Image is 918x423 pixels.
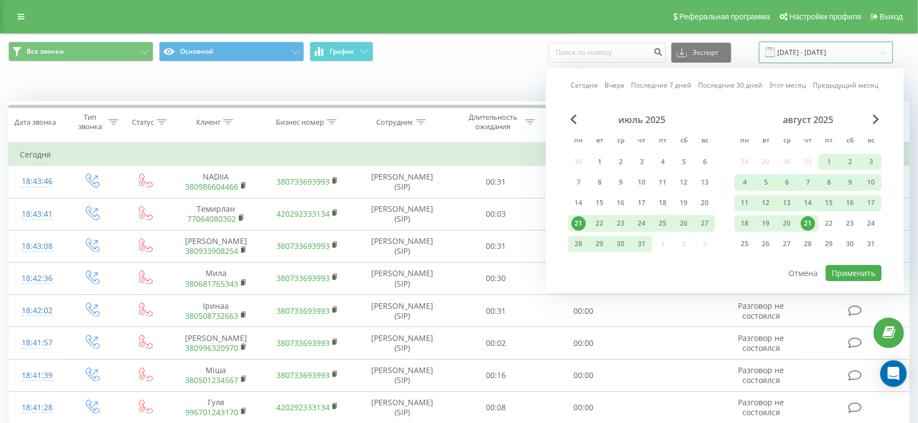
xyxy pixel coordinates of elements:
[635,196,649,210] div: 17
[171,166,262,198] td: NADIIA
[674,154,695,170] div: сб 5 июля 2025 г.
[698,155,712,169] div: 6
[695,174,716,191] div: вс 13 июля 2025 г.
[758,133,775,150] abbr: вторник
[840,154,861,170] div: сб 2 авг. 2025 г.
[632,174,653,191] div: чт 10 июля 2025 г.
[698,216,712,231] div: 27
[276,176,330,187] a: 380733693993
[863,133,880,150] abbr: воскресенье
[353,166,452,198] td: [PERSON_NAME] (SIP)
[540,262,628,294] td: 00:00
[571,133,587,150] abbr: понедельник
[819,236,840,252] div: пт 29 авг. 2025 г.
[653,174,674,191] div: пт 11 июля 2025 г.
[20,365,54,386] div: 18:41:39
[171,198,262,230] td: Темирлан
[653,154,674,170] div: пт 4 июля 2025 г.
[171,262,262,294] td: Мила
[759,175,773,190] div: 5
[677,196,691,210] div: 19
[276,273,330,283] a: 380733693993
[185,278,238,289] a: 380681765343
[572,237,586,251] div: 28
[572,216,586,231] div: 21
[735,236,756,252] div: пн 25 авг. 2025 г.
[779,133,796,150] abbr: среда
[635,155,649,169] div: 3
[864,196,879,210] div: 17
[14,118,56,127] div: Дата звонка
[674,174,695,191] div: сб 12 июля 2025 г.
[756,215,777,232] div: вт 19 авг. 2025 г.
[132,118,154,127] div: Статус
[589,195,611,211] div: вт 15 июля 2025 г.
[813,80,879,91] a: Предыдущий месяц
[353,327,452,359] td: [PERSON_NAME] (SIP)
[737,133,753,150] abbr: понедельник
[777,195,798,211] div: ср 13 авг. 2025 г.
[330,48,355,55] span: График
[780,175,794,190] div: 6
[738,300,784,321] span: Разговор не состоялся
[789,12,861,21] span: Настройки профиля
[801,196,816,210] div: 14
[819,195,840,211] div: пт 15 авг. 2025 г.
[353,230,452,262] td: [PERSON_NAME] (SIP)
[463,113,522,131] div: Длительность ожидания
[635,216,649,231] div: 24
[353,198,452,230] td: [PERSON_NAME] (SIP)
[185,246,238,256] a: 380933908254
[592,133,608,150] abbr: вторник
[864,175,879,190] div: 10
[880,360,907,387] div: Open Intercom Messenger
[653,195,674,211] div: пт 18 июля 2025 г.
[698,196,712,210] div: 20
[75,113,106,131] div: Тип звонка
[653,215,674,232] div: пт 25 июля 2025 г.
[276,241,330,251] a: 380733693993
[738,237,752,251] div: 25
[185,343,238,353] a: 380996320970
[843,216,858,231] div: 23
[589,215,611,232] div: вт 22 июля 2025 г.
[759,216,773,231] div: 19
[540,295,628,327] td: 00:00
[20,203,54,225] div: 18:43:41
[634,133,650,150] abbr: четверг
[589,236,611,252] div: вт 29 июля 2025 г.
[873,114,880,124] span: Next Month
[756,174,777,191] div: вт 5 авг. 2025 г.
[798,174,819,191] div: чт 7 авг. 2025 г.
[614,237,628,251] div: 30
[310,42,373,62] button: График
[770,80,807,91] a: Этот месяц
[589,174,611,191] div: вт 8 июля 2025 г.
[861,195,882,211] div: вс 17 авг. 2025 г.
[798,236,819,252] div: чт 28 авг. 2025 г.
[864,237,879,251] div: 31
[679,12,770,21] span: Реферальная программа
[674,195,695,211] div: сб 19 июля 2025 г.
[611,215,632,232] div: ср 23 июля 2025 г.
[613,133,629,150] abbr: среда
[777,236,798,252] div: ср 27 авг. 2025 г.
[20,236,54,257] div: 18:43:08
[861,154,882,170] div: вс 3 авг. 2025 г.
[756,236,777,252] div: вт 26 авг. 2025 г.
[655,133,671,150] abbr: пятница
[656,155,670,169] div: 4
[822,155,837,169] div: 1
[738,365,784,385] span: Разговор не состоялся
[819,174,840,191] div: пт 8 авг. 2025 г.
[548,43,666,63] input: Поиск по номеру
[674,215,695,232] div: сб 26 июля 2025 г.
[353,262,452,294] td: [PERSON_NAME] (SIP)
[593,175,607,190] div: 8
[698,175,712,190] div: 13
[572,175,586,190] div: 7
[656,175,670,190] div: 11
[540,327,628,359] td: 00:00
[353,295,452,327] td: [PERSON_NAME] (SIP)
[798,215,819,232] div: чт 21 авг. 2025 г.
